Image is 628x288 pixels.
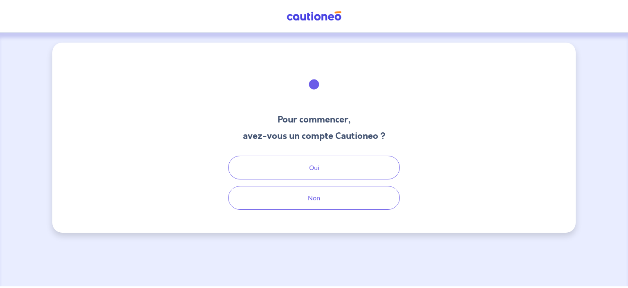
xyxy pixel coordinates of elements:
[228,186,400,210] button: Non
[292,62,336,107] img: illu_welcome.svg
[243,113,386,126] h3: Pour commencer,
[228,156,400,179] button: Oui
[243,129,386,143] h3: avez-vous un compte Cautioneo ?
[283,11,345,21] img: Cautioneo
